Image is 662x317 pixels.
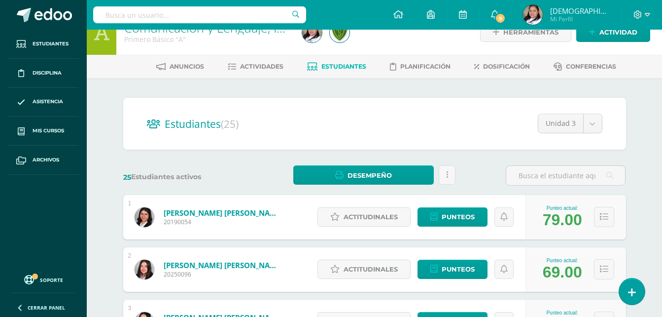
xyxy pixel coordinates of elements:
[164,270,282,278] span: 20250096
[344,260,398,278] span: Actitudinales
[543,205,582,211] div: Punteo actual:
[128,252,132,259] div: 2
[164,260,282,270] a: [PERSON_NAME] [PERSON_NAME]
[483,63,530,70] span: Dosificación
[93,6,306,23] input: Busca un usuario...
[550,15,609,23] span: Mi Perfil
[8,30,79,59] a: Estudiantes
[543,211,582,229] div: 79.00
[599,23,637,41] span: Actividad
[503,23,558,41] span: Herramientas
[390,59,451,75] a: Planificación
[8,117,79,146] a: Mis cursos
[474,59,530,75] a: Dosificación
[576,23,650,42] a: Actividad
[543,263,582,281] div: 69.00
[495,13,506,24] span: 9
[240,63,283,70] span: Actividades
[8,59,79,88] a: Disciplina
[442,260,475,278] span: Punteos
[348,166,392,185] span: Desempeño
[317,207,411,227] a: Actitudinales
[40,277,63,283] span: Soporte
[33,69,62,77] span: Disciplina
[124,35,290,44] div: Primero Básico 'A'
[170,63,204,70] span: Anuncios
[538,114,602,133] a: Unidad 3
[164,218,282,226] span: 20190054
[418,207,488,227] a: Punteos
[221,117,239,131] span: (25)
[543,258,582,263] div: Punteo actual:
[418,260,488,279] a: Punteos
[128,305,132,312] div: 3
[302,23,322,42] img: 6dfe50d90ed80b142be9c7a8b0796adc.png
[28,304,65,311] span: Cerrar panel
[293,165,434,185] a: Desempeño
[33,40,69,48] span: Estudiantes
[330,23,349,42] img: 626b53b30f15865982deedc59e5535d1.png
[550,6,609,16] span: [DEMOGRAPHIC_DATA] Nohemí
[321,63,366,70] span: Estudiantes
[546,114,576,133] span: Unidad 3
[156,59,204,75] a: Anuncios
[523,5,543,25] img: 6dfe50d90ed80b142be9c7a8b0796adc.png
[12,273,75,286] a: Soporte
[480,23,571,42] a: Herramientas
[400,63,451,70] span: Planificación
[165,117,239,131] span: Estudiantes
[317,260,411,279] a: Actitudinales
[8,146,79,175] a: Archivos
[506,166,625,185] input: Busca el estudiante aquí...
[228,59,283,75] a: Actividades
[566,63,616,70] span: Conferencias
[554,59,616,75] a: Conferencias
[307,59,366,75] a: Estudiantes
[8,88,79,117] a: Asistencia
[442,208,475,226] span: Punteos
[135,260,154,279] img: 86b314505c6126d52edd24fdbf0d1e31.png
[33,98,63,106] span: Asistencia
[543,310,582,316] div: Punteo actual:
[135,207,154,227] img: ff2b0d0ffd92bc83f138461a588d5646.png
[123,173,131,182] span: 25
[164,208,282,218] a: [PERSON_NAME] [PERSON_NAME]
[123,172,243,182] label: Estudiantes activos
[344,208,398,226] span: Actitudinales
[128,200,132,207] div: 1
[33,127,64,135] span: Mis cursos
[33,156,59,164] span: Archivos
